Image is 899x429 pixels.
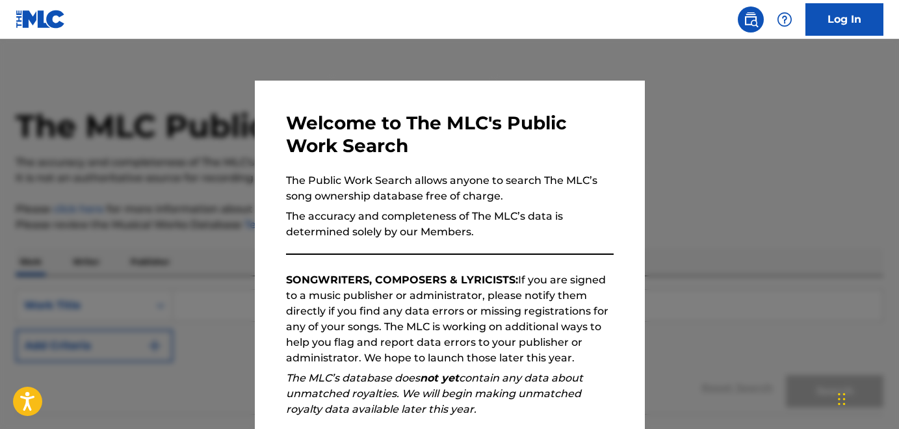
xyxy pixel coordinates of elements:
[838,380,846,419] div: Drag
[743,12,759,27] img: search
[420,372,459,384] strong: not yet
[286,272,614,366] p: If you are signed to a music publisher or administrator, please notify them directly if you find ...
[863,259,899,364] iframe: Resource Center
[286,209,614,240] p: The accuracy and completeness of The MLC’s data is determined solely by our Members.
[286,173,614,204] p: The Public Work Search allows anyone to search The MLC’s song ownership database free of charge.
[16,10,66,29] img: MLC Logo
[777,12,792,27] img: help
[834,367,899,429] iframe: Chat Widget
[286,372,583,415] em: The MLC’s database does contain any data about unmatched royalties. We will begin making unmatche...
[772,6,798,32] div: Help
[738,6,764,32] a: Public Search
[286,112,614,157] h3: Welcome to The MLC's Public Work Search
[805,3,883,36] a: Log In
[286,274,518,286] strong: SONGWRITERS, COMPOSERS & LYRICISTS:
